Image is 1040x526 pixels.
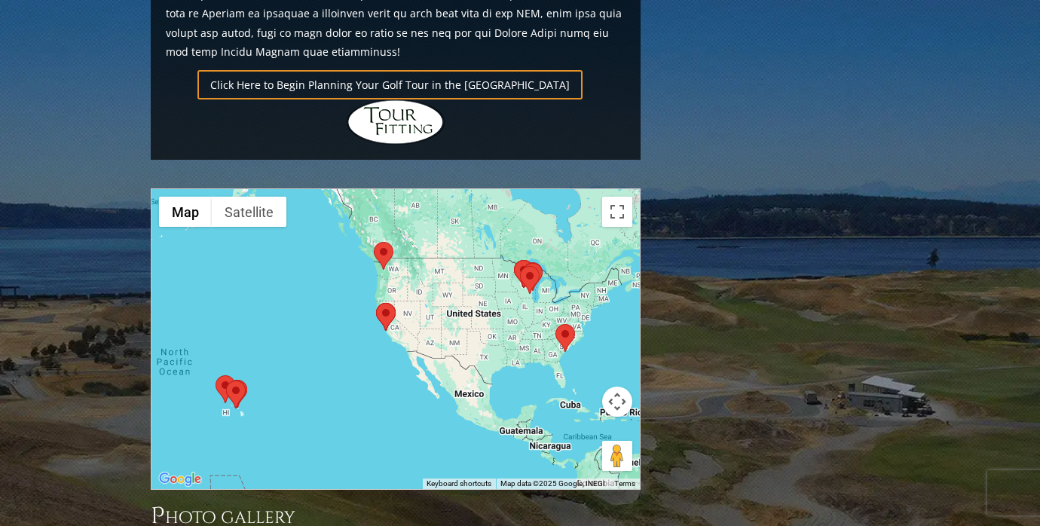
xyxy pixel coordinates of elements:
[197,70,583,99] a: Click Here to Begin Planning Your Golf Tour in the [GEOGRAPHIC_DATA]
[427,479,491,489] button: Keyboard shortcuts
[159,197,212,227] button: Show street map
[500,479,605,488] span: Map data ©2025 Google, INEGI
[212,197,286,227] button: Show satellite imagery
[155,469,205,489] img: Google
[347,99,445,145] img: Hidden Links
[602,441,632,471] button: Drag Pegman onto the map to open Street View
[602,387,632,417] button: Map camera controls
[614,479,635,488] a: Terms (opens in new tab)
[602,197,632,227] button: Toggle fullscreen view
[155,469,205,489] a: Open this area in Google Maps (opens a new window)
